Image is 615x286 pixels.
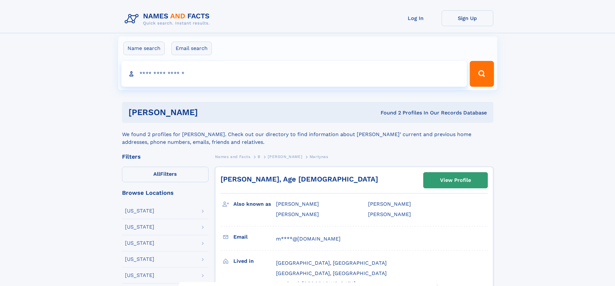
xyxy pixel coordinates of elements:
[470,61,494,87] button: Search Button
[276,270,387,276] span: [GEOGRAPHIC_DATA], [GEOGRAPHIC_DATA]
[368,201,411,207] span: [PERSON_NAME]
[440,173,471,188] div: View Profile
[128,108,289,116] h1: [PERSON_NAME]
[233,199,276,210] h3: Also known as
[123,42,165,55] label: Name search
[276,201,319,207] span: [PERSON_NAME]
[442,10,493,26] a: Sign Up
[258,154,261,159] span: B
[125,224,154,230] div: [US_STATE]
[125,273,154,278] div: [US_STATE]
[233,232,276,242] h3: Email
[233,256,276,267] h3: Lived in
[122,154,209,160] div: Filters
[121,61,467,87] input: search input
[122,123,493,146] div: We found 2 profiles for [PERSON_NAME]. Check out our directory to find information about [PERSON_...
[153,171,160,177] span: All
[122,10,215,28] img: Logo Names and Facts
[258,153,261,161] a: B
[424,173,487,188] a: View Profile
[289,109,487,116] div: Found 2 Profiles In Our Records Database
[276,260,387,266] span: [GEOGRAPHIC_DATA], [GEOGRAPHIC_DATA]
[220,175,378,183] a: [PERSON_NAME], Age [DEMOGRAPHIC_DATA]
[215,153,251,161] a: Names and Facts
[125,241,154,246] div: [US_STATE]
[268,153,302,161] a: [PERSON_NAME]
[310,154,328,159] span: Martynas
[125,257,154,262] div: [US_STATE]
[276,211,319,217] span: [PERSON_NAME]
[390,10,442,26] a: Log In
[125,208,154,213] div: [US_STATE]
[368,211,411,217] span: [PERSON_NAME]
[171,42,212,55] label: Email search
[122,167,209,182] label: Filters
[268,154,302,159] span: [PERSON_NAME]
[122,190,209,196] div: Browse Locations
